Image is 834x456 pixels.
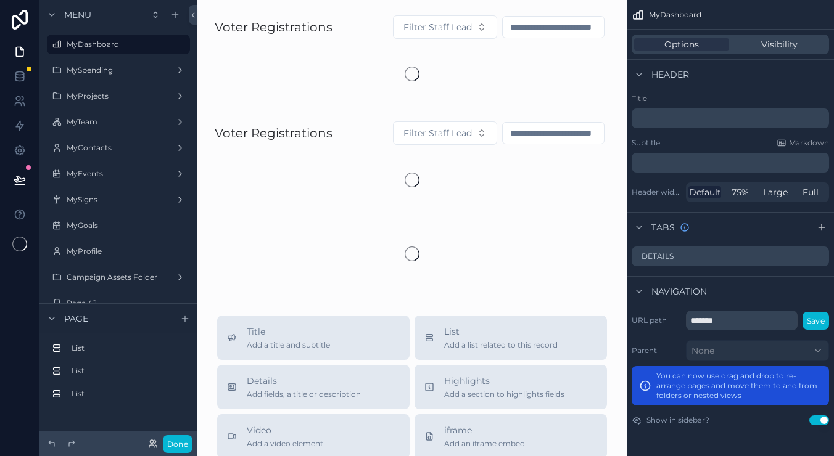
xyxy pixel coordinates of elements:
label: MyContacts [67,143,170,153]
span: Details [247,375,361,387]
div: scrollable content [632,153,829,173]
span: Add a list related to this record [444,340,558,350]
span: Visibility [761,38,798,51]
span: Title [247,325,330,338]
a: MyProjects [47,86,190,106]
label: Show in sidebar? [646,415,709,425]
span: List [444,325,558,338]
label: MyTeam [67,117,170,127]
span: Menu [64,9,91,21]
span: None [692,344,714,357]
label: Page 42 [67,298,188,308]
span: Navigation [651,285,707,298]
div: scrollable content [39,333,197,416]
a: Campaign Assets Folder [47,267,190,287]
div: scrollable content [632,108,829,128]
span: Tabs [651,221,675,234]
label: Parent [632,346,681,356]
label: MySpending [67,65,170,75]
label: MyGoals [67,221,188,230]
span: Add a title and subtitle [247,340,330,350]
label: Campaign Assets Folder [67,272,170,282]
a: Markdown [777,138,829,148]
button: DetailsAdd fields, a title or description [217,365,410,409]
a: MyDashboard [47,35,190,54]
label: Details [642,251,674,261]
a: MyEvents [47,164,190,184]
span: 75% [732,186,749,198]
span: Markdown [789,138,829,148]
span: Add an iframe embed [444,439,525,449]
a: MyContacts [47,138,190,158]
span: Full [803,186,819,198]
label: MyDashboard [67,39,183,49]
button: Save [803,312,829,330]
label: MyProjects [67,91,170,101]
span: Page [64,312,88,325]
span: Add a video element [247,439,323,449]
a: MyTeam [47,112,190,132]
label: List [72,343,185,353]
span: Add a section to highlights fields [444,389,564,399]
label: Header width [632,187,681,197]
span: Default [689,186,721,198]
a: Page 42 [47,293,190,313]
span: iframe [444,424,525,436]
a: MySpending [47,60,190,80]
button: None [686,340,829,361]
span: Highlights [444,375,564,387]
button: TitleAdd a title and subtitle [217,316,410,360]
button: HighlightsAdd a section to highlights fields [415,365,607,409]
a: MyGoals [47,216,190,235]
a: MyProfile [47,242,190,261]
a: MySigns [47,190,190,210]
p: You can now use drag and drop to re-arrange pages and move them to and from folders or nested views [656,371,822,401]
label: URL path [632,316,681,325]
label: List [72,366,185,376]
span: Large [763,186,788,198]
span: Video [247,424,323,436]
label: Title [632,94,829,104]
span: Header [651,68,689,81]
span: Add fields, a title or description [247,389,361,399]
label: Subtitle [632,138,660,148]
button: ListAdd a list related to this record [415,316,607,360]
label: MyEvents [67,169,170,179]
span: Options [664,38,699,51]
label: List [72,389,185,399]
label: MySigns [67,195,170,205]
span: MyDashboard [649,10,701,20]
button: Done [163,435,192,453]
label: MyProfile [67,246,188,256]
